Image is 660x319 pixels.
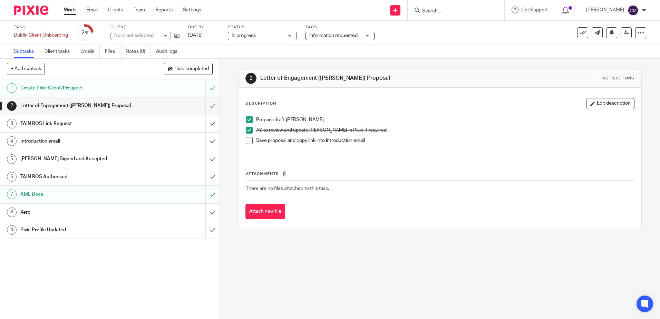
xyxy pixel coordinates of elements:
a: Work [64,7,76,13]
label: Due by [188,25,219,30]
div: 4 [7,136,17,146]
label: Task [14,25,68,30]
span: Information requested [309,33,358,38]
span: Attachments [246,172,279,176]
div: Dublin Client Onboarding [14,32,68,39]
div: 6 [7,172,17,182]
div: 2 [7,101,17,111]
div: 9 [7,225,17,235]
img: svg%3E [628,5,639,16]
a: Client tasks [45,45,75,58]
small: /9 [85,31,88,35]
button: Edit description [586,98,634,109]
p: [PERSON_NAME] [586,7,624,13]
div: 1 [7,83,17,93]
div: 8 [7,207,17,217]
h1: Create Pixie Client/Prospect [20,83,139,93]
p: Description [245,101,276,106]
a: Team [134,7,145,13]
h1: Xero [20,207,139,217]
div: 2 [81,29,88,37]
h1: TAIN ROS Link Request [20,118,139,129]
a: Clients [108,7,123,13]
span: In progress [232,33,256,38]
span: Hide completed [174,66,209,72]
a: Reports [155,7,173,13]
button: + Add subtask [7,63,45,75]
h1: Introduction email [20,136,139,146]
a: Email [86,7,98,13]
span: There are no files attached to this task. [246,186,329,191]
label: Status [228,25,297,30]
a: Notes (0) [126,45,151,58]
img: Pixie [14,6,48,15]
a: Files [105,45,120,58]
label: Client [110,25,179,30]
span: [DATE] [188,33,203,38]
a: Audit logs [156,45,183,58]
h1: TAIN ROS Authorised [20,172,139,182]
h1: [PERSON_NAME] Signed and Accepted [20,154,139,164]
input: Search [421,8,484,14]
div: No client selected [114,32,159,39]
div: 2 [245,73,256,84]
h1: AML Docs [20,189,139,200]
div: 5 [7,154,17,164]
p: Prepare draft [PERSON_NAME] [256,116,634,123]
button: Attach new file [245,204,285,219]
a: Settings [183,7,201,13]
label: Tags [305,25,375,30]
a: Emails [80,45,100,58]
h1: Letter of Engagement ([PERSON_NAME]) Proposal [260,75,455,82]
a: Subtasks [14,45,39,58]
p: AS to review and update [PERSON_NAME] in Pixie if required [256,127,634,134]
span: Get Support [521,8,548,12]
div: Instructions [601,76,634,81]
h1: Letter of Engagement ([PERSON_NAME]) Proposal [20,100,139,111]
button: Hide completed [164,63,213,75]
p: Save proposal and copy link into Introduction email [256,137,634,144]
div: 3 [7,119,17,128]
h1: Pixie Profile Updated [20,225,139,235]
div: 7 [7,190,17,199]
